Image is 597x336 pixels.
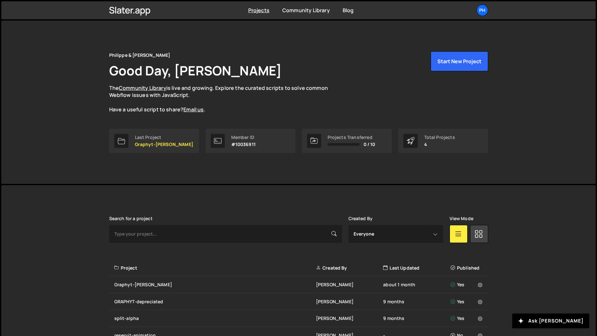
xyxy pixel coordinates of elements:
a: Community Library [119,84,166,91]
div: Philippe & [PERSON_NAME] [109,51,171,59]
p: The is live and growing. Explore the curated scripts to solve common Webflow issues with JavaScri... [109,84,340,113]
div: [PERSON_NAME] [316,281,383,288]
div: [PERSON_NAME] [316,298,383,305]
div: Member ID [231,135,256,140]
input: Type your project... [109,225,342,243]
div: Projects Transferred [328,135,375,140]
a: Projects [248,7,269,14]
a: Blog [343,7,354,14]
a: Community Library [282,7,330,14]
a: Graphyt-[PERSON_NAME] [PERSON_NAME] about 1 month Yes [109,276,488,293]
p: #10036911 [231,142,256,147]
div: 9 months [383,298,450,305]
div: Last Project [135,135,193,140]
div: split-alpha [114,315,316,322]
div: Yes [451,298,484,305]
a: Ph [477,4,488,16]
h1: Good Day, [PERSON_NAME] [109,62,282,79]
a: Last Project Graphyt-[PERSON_NAME] [109,129,199,153]
div: Yes [451,281,484,288]
div: [PERSON_NAME] [316,315,383,322]
div: Project [114,265,316,271]
span: 0 / 10 [364,142,375,147]
div: GRAPHYT-depreciated [114,298,316,305]
p: Graphyt-[PERSON_NAME] [135,142,193,147]
label: Created By [348,216,373,221]
div: about 1 month [383,281,450,288]
button: Start New Project [431,51,488,71]
p: 4 [424,142,455,147]
div: Created By [316,265,383,271]
div: Last Updated [383,265,450,271]
button: Ask [PERSON_NAME] [512,314,589,328]
div: Published [451,265,484,271]
a: split-alpha [PERSON_NAME] 9 months Yes [109,310,488,327]
label: Search for a project [109,216,153,221]
div: Yes [451,315,484,322]
a: Email us [183,106,204,113]
a: GRAPHYT-depreciated [PERSON_NAME] 9 months Yes [109,293,488,310]
div: 9 months [383,315,450,322]
div: Total Projects [424,135,455,140]
div: Graphyt-[PERSON_NAME] [114,281,316,288]
label: View Mode [450,216,473,221]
